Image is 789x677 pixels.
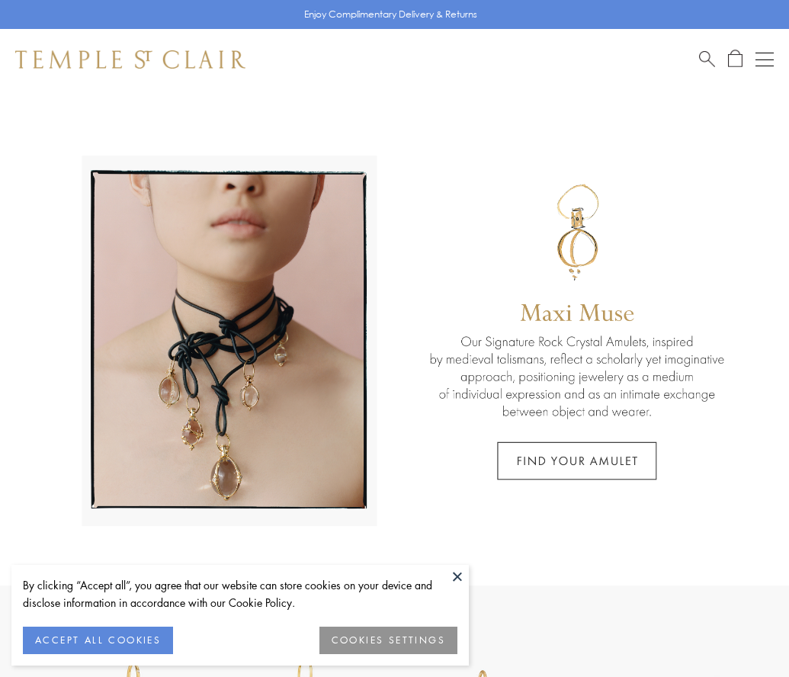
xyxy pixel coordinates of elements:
img: Temple St. Clair [15,50,245,69]
a: Open Shopping Bag [728,50,742,69]
p: Enjoy Complimentary Delivery & Returns [304,7,477,22]
button: ACCEPT ALL COOKIES [23,627,173,654]
div: By clicking “Accept all”, you agree that our website can store cookies on your device and disclos... [23,576,457,611]
button: Open navigation [755,50,774,69]
a: Search [699,50,715,69]
button: COOKIES SETTINGS [319,627,457,654]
